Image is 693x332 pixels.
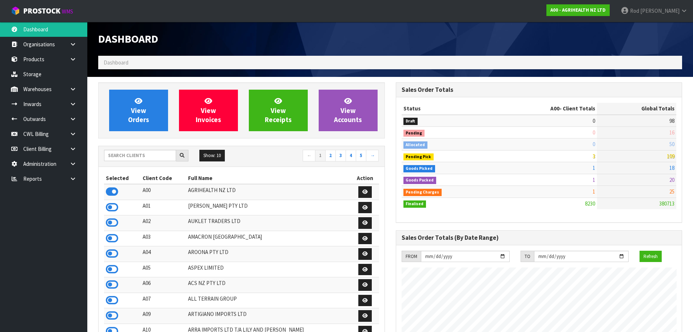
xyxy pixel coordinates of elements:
span: A00 [550,105,559,112]
td: AUKLET TRADERS LTD [186,215,351,231]
th: Client Code [141,172,187,184]
span: Goods Packed [403,177,437,184]
strong: A00 - AGRIHEALTH NZ LTD [550,7,606,13]
td: ALL TERRAIN GROUP [186,293,351,308]
span: 1 [593,176,595,183]
a: A00 - AGRIHEALTH NZ LTD [546,4,610,16]
td: A05 [141,262,187,277]
span: 0 [593,141,595,148]
span: 8230 [585,200,595,207]
span: 0 [593,129,595,136]
h3: Sales Order Totals [402,86,677,93]
a: 4 [346,150,356,161]
td: A09 [141,308,187,324]
button: Show: 10 [199,150,225,161]
span: 1 [593,188,595,195]
span: 25 [669,188,674,195]
span: 3 [593,153,595,160]
td: A00 [141,184,187,200]
span: Pending Pick [403,153,434,161]
a: ViewInvoices [179,90,238,131]
td: [PERSON_NAME] PTY LTD [186,200,351,215]
span: 20 [669,176,674,183]
div: TO [521,251,534,262]
th: Selected [104,172,141,184]
td: ACS NZ PTY LTD [186,277,351,293]
td: ASPEX LIMITED [186,262,351,277]
td: AGRIHEALTH NZ LTD [186,184,351,200]
small: WMS [62,8,73,15]
span: 109 [667,153,674,160]
a: ← [303,150,315,161]
span: Allocated [403,141,428,149]
div: FROM [402,251,421,262]
h3: Sales Order Totals (By Date Range) [402,234,677,241]
th: - Client Totals [492,103,597,114]
span: View Orders [128,97,149,124]
span: Goods Picked [403,165,435,172]
img: cube-alt.png [11,6,20,15]
a: ViewReceipts [249,90,308,131]
span: 18 [669,164,674,171]
td: ARTIGIANO IMPORTS LTD [186,308,351,324]
a: ViewOrders [109,90,168,131]
button: Refresh [640,251,662,262]
input: Search clients [104,150,176,161]
td: A06 [141,277,187,293]
td: A01 [141,200,187,215]
td: A03 [141,231,187,246]
span: ProStock [23,6,60,16]
span: Dashboard [104,59,128,66]
span: View Accounts [334,97,362,124]
span: Pending Charges [403,189,442,196]
span: [PERSON_NAME] [640,7,680,14]
td: A04 [141,246,187,262]
span: View Receipts [265,97,292,124]
th: Global Totals [597,103,676,114]
span: View Invoices [196,97,221,124]
nav: Page navigation [247,150,379,163]
span: 16 [669,129,674,136]
td: A07 [141,293,187,308]
th: Action [351,172,379,184]
span: Dashboard [98,32,158,46]
a: 2 [325,150,336,161]
span: 0 [593,117,595,124]
span: Pending [403,130,425,137]
span: 98 [669,117,674,124]
a: 5 [356,150,366,161]
a: 3 [335,150,346,161]
span: Finalised [403,200,426,208]
span: Rod [630,7,639,14]
a: ViewAccounts [319,90,378,131]
span: 50 [669,141,674,148]
a: → [366,150,379,161]
span: Draft [403,118,418,125]
td: AROONA PTY LTD [186,246,351,262]
a: 1 [315,150,326,161]
span: 380713 [659,200,674,207]
th: Status [402,103,493,114]
td: A02 [141,215,187,231]
td: AMACRON [GEOGRAPHIC_DATA] [186,231,351,246]
th: Full Name [186,172,351,184]
span: 1 [593,164,595,171]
